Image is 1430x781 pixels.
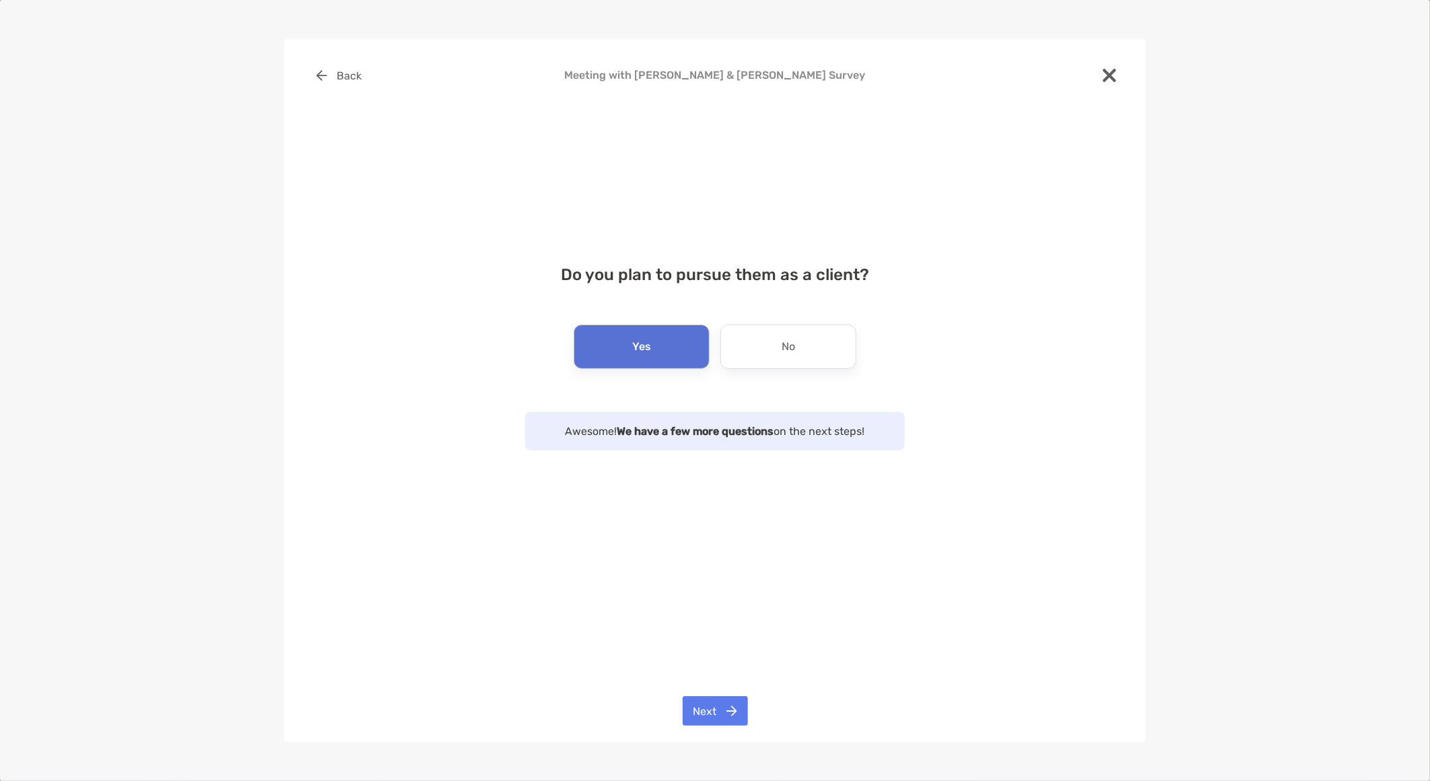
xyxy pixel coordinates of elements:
p: Yes [632,336,651,358]
h4: Meeting with [PERSON_NAME] & [PERSON_NAME] Survey [306,69,1124,81]
img: button icon [316,70,327,81]
img: button icon [726,706,737,716]
button: Next [683,696,748,726]
h4: Do you plan to pursue them as a client? [306,265,1124,284]
img: close modal [1103,69,1116,82]
p: No [782,336,795,358]
strong: We have a few more questions [617,425,774,438]
p: Awesome! on the next steps! [539,423,891,440]
button: Back [306,61,372,90]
